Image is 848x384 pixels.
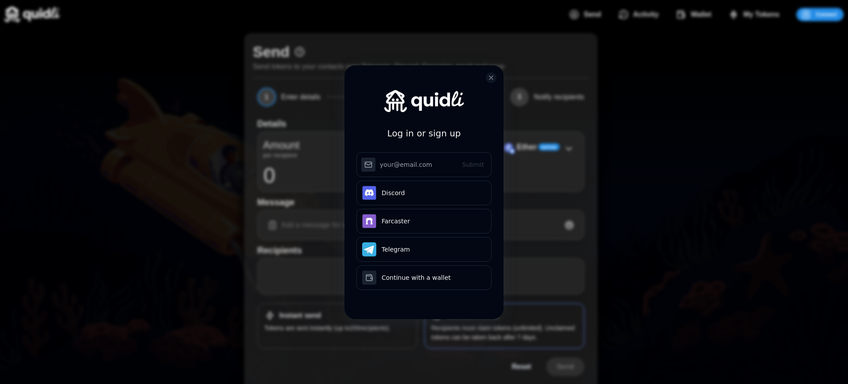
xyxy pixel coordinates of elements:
h3: Log in or sign up [387,126,461,140]
input: Submit [356,152,492,177]
button: Farcaster [356,209,492,233]
div: Continue with a wallet [382,272,486,283]
img: Quidli logo [384,90,464,112]
button: close modal [486,72,496,83]
span: Submit [462,161,484,168]
button: Discord [356,181,492,205]
button: Telegram [356,237,492,262]
button: Continue with a wallet [356,265,492,290]
button: Submit [454,154,492,176]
